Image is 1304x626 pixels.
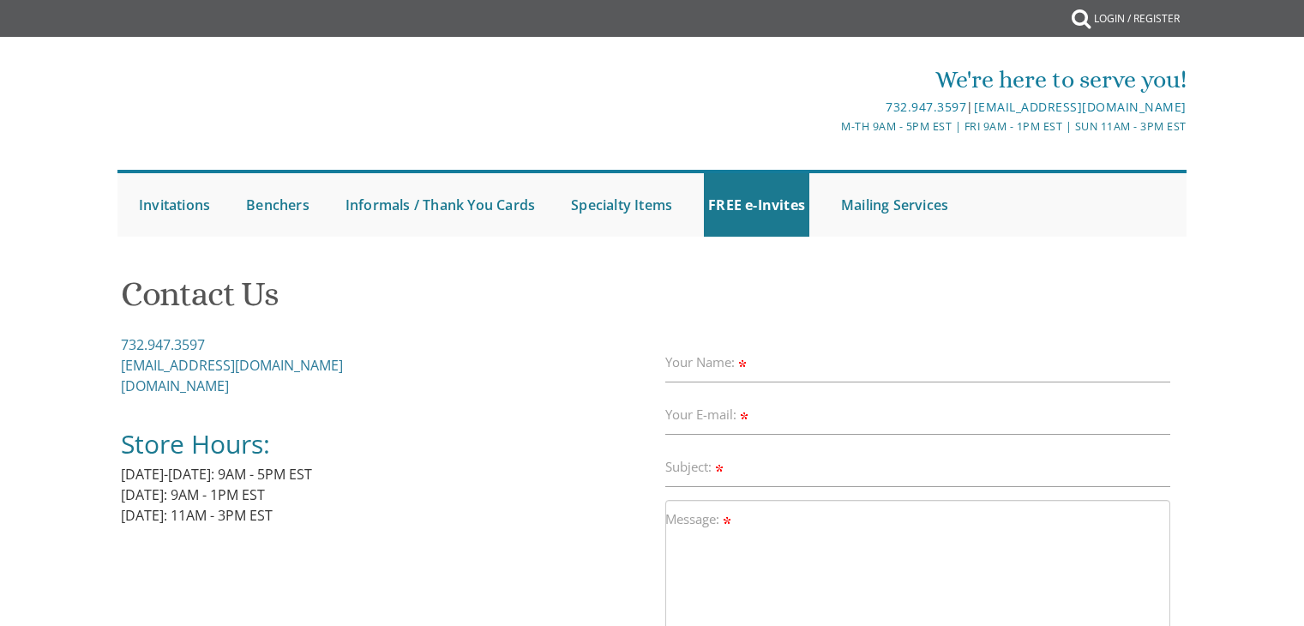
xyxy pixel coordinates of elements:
img: Required [715,465,723,473]
img: Required [738,360,746,368]
label: Subject: [665,458,726,476]
a: [EMAIL_ADDRESS][DOMAIN_NAME] [121,356,343,375]
a: Mailing Services [837,173,952,237]
img: Required [740,412,748,420]
h2: Store Hours: [121,430,652,460]
div: M-Th 9am - 5pm EST | Fri 9am - 1pm EST | Sun 11am - 3pm EST [475,117,1187,135]
a: Invitations [135,173,214,237]
a: 732.947.3597 [886,99,966,115]
div: [DATE]-[DATE]: 9AM - 5PM EST [DATE]: 9AM - 1PM EST [DATE]: 11AM - 3PM EST [121,334,652,546]
label: Message: [665,510,734,528]
div: | [475,97,1187,117]
label: Your Name: [665,353,749,371]
a: 732.947.3597 [121,335,205,354]
a: Specialty Items [567,173,676,237]
a: Benchers [242,173,314,237]
a: [DOMAIN_NAME] [121,376,229,395]
div: We're here to serve you! [475,63,1187,97]
label: Your E-mail: [665,406,751,424]
a: [EMAIL_ADDRESS][DOMAIN_NAME] [974,99,1187,115]
img: Required [723,517,730,525]
a: Informals / Thank You Cards [341,173,539,237]
a: FREE e-Invites [704,173,809,237]
h1: Contact Us [121,275,1184,326]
